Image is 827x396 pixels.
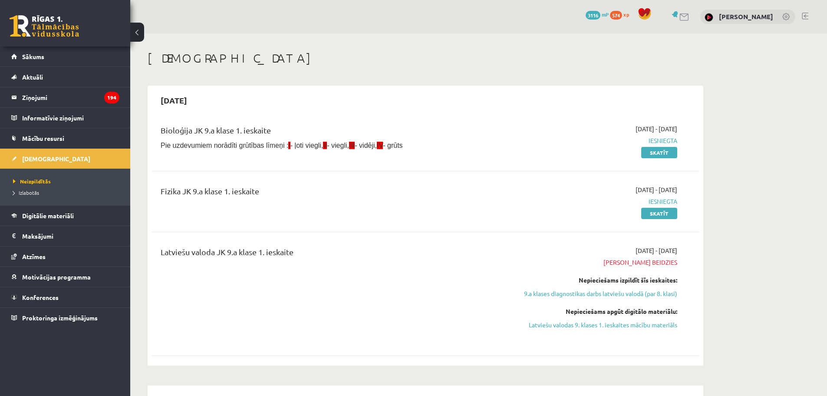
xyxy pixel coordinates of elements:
[10,15,79,37] a: Rīgas 1. Tālmācības vidusskola
[623,11,629,18] span: xp
[161,124,501,140] div: Bioloģija JK 9.a klase 1. ieskaite
[11,246,119,266] a: Atzīmes
[13,178,51,185] span: Neizpildītās
[636,124,677,133] span: [DATE] - [DATE]
[13,177,122,185] a: Neizpildītās
[11,206,119,226] a: Digitālie materiāli
[13,189,39,196] span: Izlabotās
[641,208,677,219] a: Skatīt
[377,142,383,149] span: IV
[288,142,290,149] span: I
[11,308,119,328] a: Proktoringa izmēģinājums
[22,212,74,220] span: Digitālie materiāli
[514,320,677,329] a: Latviešu valodas 9. klases 1. ieskaites mācību materiāls
[586,11,600,20] span: 3116
[11,287,119,307] a: Konferences
[323,142,327,149] span: II
[22,273,91,281] span: Motivācijas programma
[22,134,64,142] span: Mācību resursi
[22,314,98,322] span: Proktoringa izmēģinājums
[610,11,622,20] span: 574
[11,47,119,67] a: Sākums
[514,258,677,267] span: [PERSON_NAME] beidzies
[152,90,196,110] h2: [DATE]
[586,11,609,18] a: 3116 mP
[349,142,355,149] span: III
[22,253,46,260] span: Atzīmes
[610,11,633,18] a: 574 xp
[22,155,90,163] span: [DEMOGRAPHIC_DATA]
[161,185,501,201] div: Fizika JK 9.a klase 1. ieskaite
[514,307,677,316] div: Nepieciešams apgūt digitālo materiālu:
[22,53,44,60] span: Sākums
[636,246,677,255] span: [DATE] - [DATE]
[11,128,119,148] a: Mācību resursi
[514,136,677,145] span: Iesniegta
[11,87,119,107] a: Ziņojumi194
[602,11,609,18] span: mP
[11,226,119,246] a: Maksājumi
[514,289,677,298] a: 9.a klases diagnostikas darbs latviešu valodā (par 8. klasi)
[636,185,677,194] span: [DATE] - [DATE]
[161,246,501,262] div: Latviešu valoda JK 9.a klase 1. ieskaite
[22,108,119,128] legend: Informatīvie ziņojumi
[148,51,703,66] h1: [DEMOGRAPHIC_DATA]
[22,293,59,301] span: Konferences
[22,73,43,81] span: Aktuāli
[719,12,773,21] a: [PERSON_NAME]
[11,149,119,169] a: [DEMOGRAPHIC_DATA]
[514,197,677,206] span: Iesniegta
[11,67,119,87] a: Aktuāli
[514,276,677,285] div: Nepieciešams izpildīt šīs ieskaites:
[13,189,122,196] a: Izlabotās
[641,147,677,158] a: Skatīt
[22,87,119,107] legend: Ziņojumi
[11,267,119,287] a: Motivācijas programma
[22,226,119,246] legend: Maksājumi
[11,108,119,128] a: Informatīvie ziņojumi
[161,142,403,149] span: Pie uzdevumiem norādīti grūtības līmeņi : - ļoti viegli, - viegli, - vidēji, - grūts
[104,92,119,103] i: 194
[705,13,713,22] img: Marija Gudrenika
